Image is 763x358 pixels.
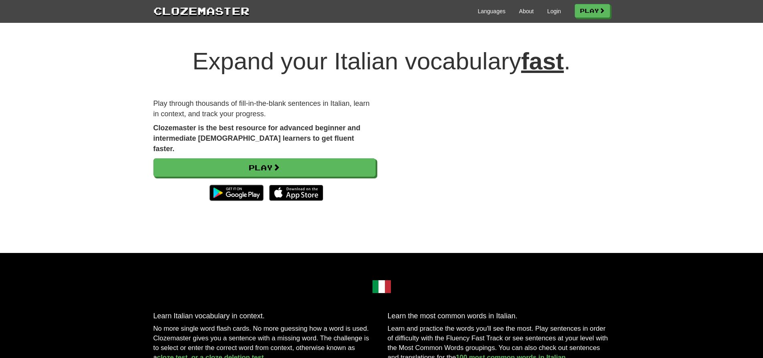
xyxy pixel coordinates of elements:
[575,4,610,18] a: Play
[547,7,561,15] a: Login
[519,7,534,15] a: About
[388,312,610,320] h3: Learn the most common words in Italian.
[205,181,268,205] img: Get it on Google Play
[153,99,376,119] p: Play through thousands of fill-in-the-blank sentences in Italian, learn in context, and track you...
[153,3,250,18] a: Clozemaster
[153,158,376,177] a: Play
[521,48,564,75] u: fast
[153,312,376,320] h3: Learn Italian vocabulary in context.
[153,124,360,152] strong: Clozemaster is the best resource for advanced beginner and intermediate [DEMOGRAPHIC_DATA] learne...
[269,185,323,201] img: Download_on_the_App_Store_Badge_US-UK_135x40-25178aeef6eb6b83b96f5f2d004eda3bffbb37122de64afbaef7...
[153,48,610,75] h1: Expand your Italian vocabulary .
[478,7,505,15] a: Languages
